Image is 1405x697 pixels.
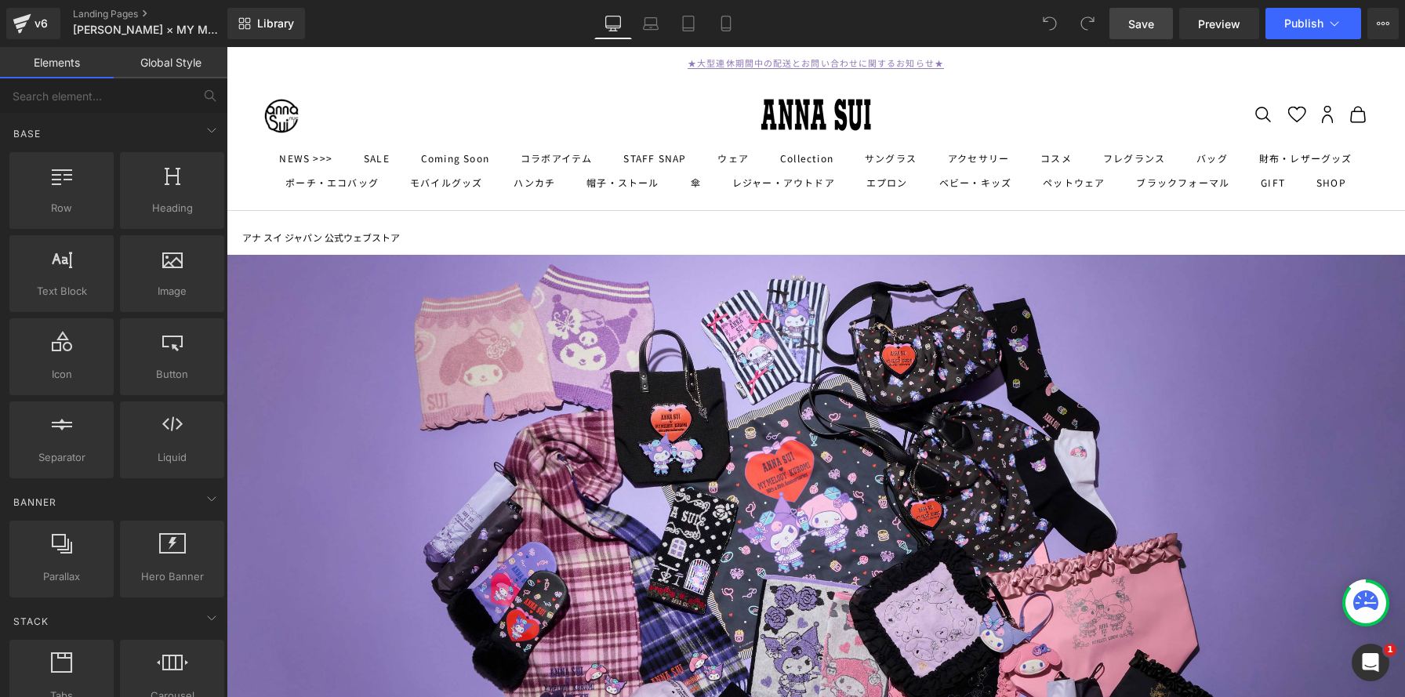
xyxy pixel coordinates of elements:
[721,103,782,119] summary: アクセサリー
[707,8,745,39] a: Mobile
[257,16,294,31] span: Library
[632,8,670,39] a: Laptop
[12,126,42,141] span: Base
[638,103,690,119] summary: サングラス
[227,8,305,39] a: New Library
[970,103,1001,119] summary: バッグ
[814,103,845,119] summary: コスメ
[14,200,109,216] span: Row
[1352,644,1389,681] iframe: Intercom live chat
[114,47,227,78] a: Global Style
[397,103,459,119] a: STAFF SNAP
[14,283,109,299] span: Text Block
[12,495,58,510] span: Banner
[183,128,256,143] summary: モバイルグッズ
[194,103,263,119] a: Coming Soon
[1090,128,1120,143] a: SHOP
[640,128,681,143] summary: エプロン
[125,200,220,216] span: Heading
[1384,644,1396,656] span: 1
[6,8,60,39] a: v6
[14,449,109,466] span: Separator
[1027,58,1141,77] nav: セカンダリナビゲーション
[554,103,607,119] summary: Collection
[125,366,220,383] span: Button
[360,128,432,143] summary: 帽子・ストール
[1033,103,1126,119] summary: 財布・レザーグッズ
[294,103,365,119] summary: コラボアイテム
[73,24,223,36] span: [PERSON_NAME] × MY MELODY &amp; [PERSON_NAME]
[816,128,878,143] summary: ペットウェア
[31,13,51,34] div: v6
[1284,17,1323,30] span: Publish
[1367,8,1399,39] button: More
[125,568,220,585] span: Hero Banner
[38,103,1141,143] nav: プライマリナビゲーション
[1265,8,1361,39] button: Publish
[14,366,109,383] span: Icon
[713,128,785,143] summary: ベビー・キッズ
[1179,8,1259,39] a: Preview
[670,8,707,39] a: Tablet
[506,128,608,143] summary: レジャー・アウトドア
[461,9,717,22] a: ★大型連休期間中の配送とお問い合わせに関するお知らせ★
[1072,8,1103,39] button: Redo
[1034,8,1066,39] button: Undo
[287,128,329,143] summary: ハンカチ
[909,128,1003,143] summary: ブラックフォーマル
[125,449,220,466] span: Liquid
[1034,128,1058,143] a: GIFT
[14,568,109,585] span: Parallax
[73,8,253,20] a: Landing Pages
[12,614,50,629] span: Stack
[137,103,163,119] summary: SALE
[16,183,173,198] a: アナ スイ ジャパン 公式ウェブストア
[53,103,106,119] a: NEWS >>>
[1128,16,1154,32] span: Save
[594,8,632,39] a: Desktop
[38,52,72,86] img: ANNA SUI NYC
[491,103,522,119] summary: ウェア
[1198,16,1240,32] span: Preview
[59,128,152,143] summary: ポーチ・エコバッグ
[464,128,474,143] summary: 傘
[125,283,220,299] span: Image
[877,103,938,119] a: フレグランス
